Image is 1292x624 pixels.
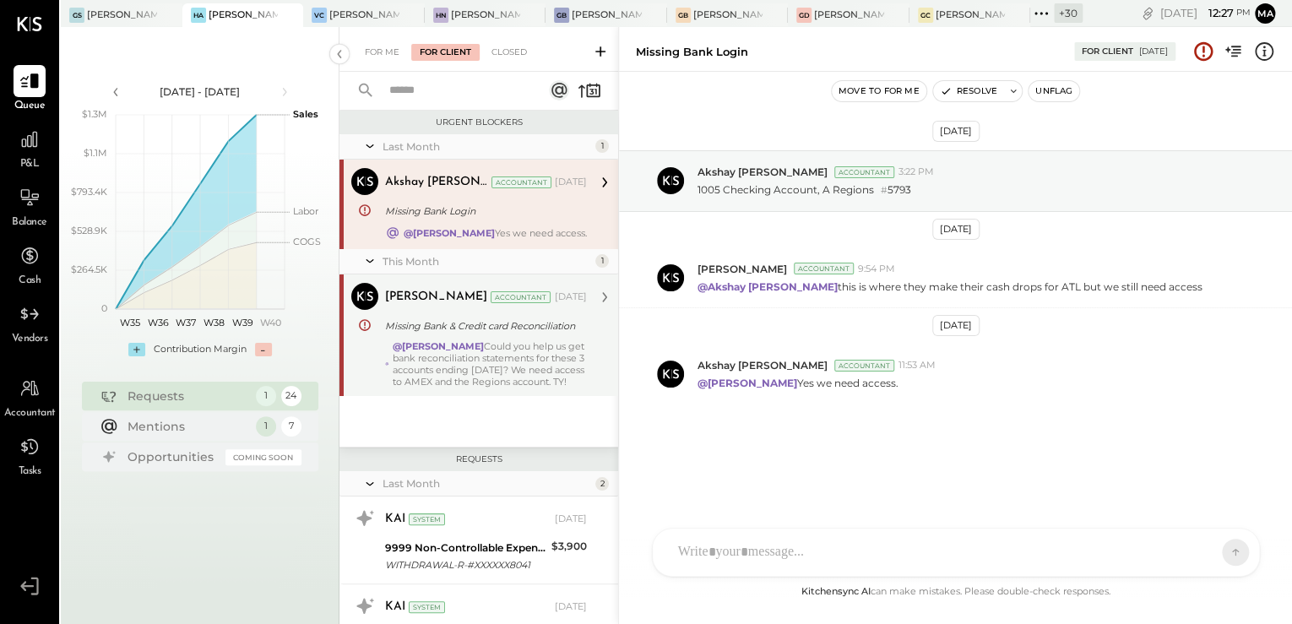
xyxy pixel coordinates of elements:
button: Resolve [933,81,1004,101]
div: 1 [595,254,609,268]
div: - [255,343,272,356]
text: Labor [293,205,318,217]
span: Akshay [PERSON_NAME] [698,358,828,372]
div: [PERSON_NAME] Back Bay [572,8,642,22]
div: GC [918,8,933,23]
div: 7 [281,416,301,437]
div: Requests [128,388,247,404]
span: pm [1236,7,1251,19]
text: COGS [293,236,321,247]
text: $793.4K [71,186,107,198]
div: [DATE] [932,121,980,142]
text: W36 [147,317,168,328]
a: Balance [1,182,58,231]
strong: @Akshay [PERSON_NAME] [698,280,838,293]
a: Vendors [1,298,58,347]
div: [PERSON_NAME] Downtown [814,8,884,22]
div: [DATE] [1139,46,1168,57]
div: [PERSON_NAME] [GEOGRAPHIC_DATA] [693,8,763,22]
div: WITHDRAWAL-R-#XXXXXX8041 [385,556,546,573]
strong: @[PERSON_NAME] [698,377,797,389]
div: Closed [483,44,535,61]
div: For Client [1082,46,1133,57]
a: Accountant [1,372,58,421]
div: Akshay [PERSON_NAME] [385,174,488,191]
div: Could you help us get bank reconciliation statements for these 3 accounts ending [DATE]? We need ... [393,340,587,388]
div: GD [796,8,812,23]
text: $528.9K [71,225,107,236]
div: 9999 Non-Controllable Expenses:Other Income and Expenses:To Be Classified P&L [385,540,546,556]
div: [DATE] [932,219,980,240]
div: Urgent Blockers [348,117,610,128]
div: GB [554,8,569,23]
text: W39 [231,317,252,328]
div: Missing Bank Login [385,203,582,220]
div: HA [191,8,206,23]
div: $3,900 [551,538,587,555]
div: Accountant [834,360,894,372]
span: Balance [12,215,47,231]
span: 12 : 27 [1200,5,1234,21]
text: $1.1M [84,147,107,159]
span: # [881,184,888,196]
div: Accountant [834,166,894,178]
a: Cash [1,240,58,289]
div: Accountant [794,263,854,274]
div: [DATE] [555,513,587,526]
strong: @[PERSON_NAME] [393,340,484,352]
span: 11:53 AM [898,359,936,372]
a: Queue [1,65,58,114]
div: Coming Soon [225,449,301,465]
div: Yes we need access. [404,227,587,239]
div: GS [69,8,84,23]
div: Contribution Margin [154,343,247,356]
text: W37 [176,317,196,328]
div: System [409,601,445,613]
a: P&L [1,123,58,172]
button: Ma [1255,3,1275,24]
p: Yes we need access. [698,376,898,390]
span: Cash [19,274,41,289]
div: Last Month [383,139,591,154]
div: [DATE] - [DATE] [128,84,272,99]
div: Mentions [128,418,247,435]
span: Tasks [19,464,41,480]
span: Accountant [4,406,56,421]
text: $264.5K [71,263,107,275]
div: [DATE] [555,600,587,614]
button: Unflag [1029,81,1079,101]
div: HN [433,8,448,23]
span: [PERSON_NAME] [698,262,787,276]
span: P&L [20,157,40,172]
div: Missing Bank & Credit card Reconciliation [385,317,582,334]
div: VC [312,8,327,23]
button: Move to for me [832,81,926,101]
div: [PERSON_NAME] Seaport [87,8,157,22]
div: 24 [281,386,301,406]
div: 1 [256,386,276,406]
div: [DATE] [555,176,587,189]
div: 1 [595,139,609,153]
div: [PERSON_NAME] Causeway [936,8,1006,22]
span: 9:54 PM [858,263,895,276]
text: 0 [101,302,107,314]
div: KAI [385,599,405,616]
text: W40 [259,317,280,328]
div: Last Month [383,476,591,491]
div: Accountant [491,291,551,303]
text: Sales [293,108,318,120]
span: Vendors [12,332,48,347]
div: 1 [256,416,276,437]
div: KAI [385,511,405,528]
div: [DATE] [1160,5,1251,21]
p: this is where they make their cash drops for ATL but we still need access [698,279,1202,294]
div: + 30 [1054,3,1083,23]
div: Opportunities [128,448,217,465]
div: + [128,343,145,356]
div: Missing Bank Login [636,44,748,60]
span: Akshay [PERSON_NAME] [698,165,828,179]
div: This Month [383,254,591,269]
div: Requests [348,453,610,465]
div: [PERSON_NAME] [385,289,487,306]
div: 2 [595,477,609,491]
